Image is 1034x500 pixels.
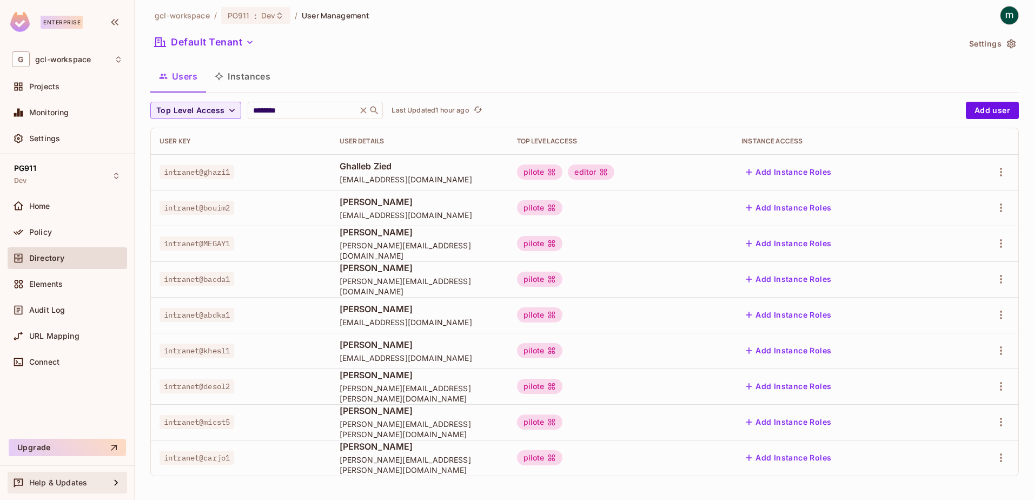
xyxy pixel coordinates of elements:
button: Add Instance Roles [741,199,836,216]
span: [PERSON_NAME] [340,339,500,351]
span: Dev [14,176,26,185]
span: URL Mapping [29,332,79,340]
button: Add Instance Roles [741,413,836,431]
li: / [214,10,217,21]
div: pilote [517,379,563,394]
span: [PERSON_NAME] [340,196,500,208]
span: [EMAIL_ADDRESS][DOMAIN_NAME] [340,317,500,327]
span: Connect [29,358,59,366]
span: [PERSON_NAME][EMAIL_ADDRESS][PERSON_NAME][DOMAIN_NAME] [340,419,500,439]
button: refresh [472,104,485,117]
span: Home [29,202,50,210]
span: intranet@micst5 [160,415,234,429]
span: Audit Log [29,306,65,314]
div: editor [568,165,614,180]
button: Add Instance Roles [741,271,836,288]
span: : [254,11,257,20]
span: intranet@bacda1 [160,272,234,286]
div: pilote [517,343,563,358]
button: Top Level Access [150,102,241,119]
span: [EMAIL_ADDRESS][DOMAIN_NAME] [340,174,500,185]
img: SReyMgAAAABJRU5ErkJggg== [10,12,30,32]
button: Instances [206,63,279,90]
span: intranet@khesl1 [160,344,234,358]
span: intranet@bouim2 [160,201,234,215]
button: Settings [965,35,1019,52]
span: intranet@MEGAY1 [160,236,234,251]
span: [PERSON_NAME][EMAIL_ADDRESS][DOMAIN_NAME] [340,240,500,261]
button: Add Instance Roles [741,306,836,324]
button: Add Instance Roles [741,235,836,252]
div: pilote [517,307,563,323]
span: User Management [302,10,369,21]
div: Top Level Access [517,137,725,146]
span: Workspace: gcl-workspace [35,55,91,64]
span: the active workspace [155,10,210,21]
span: [PERSON_NAME][EMAIL_ADDRESS][PERSON_NAME][DOMAIN_NAME] [340,455,500,475]
p: Last Updated 1 hour ago [392,106,469,115]
span: PG911 [228,10,250,21]
span: [EMAIL_ADDRESS][DOMAIN_NAME] [340,210,500,220]
div: pilote [517,200,563,215]
span: Elements [29,280,63,288]
div: pilote [517,165,563,180]
div: User Key [160,137,322,146]
span: intranet@desol2 [160,379,234,393]
span: intranet@ghazi1 [160,165,234,179]
button: Add Instance Roles [741,378,836,395]
button: Default Tenant [150,34,258,51]
span: [PERSON_NAME] [340,405,500,417]
span: [PERSON_NAME][EMAIL_ADDRESS][PERSON_NAME][DOMAIN_NAME] [340,383,500,404]
button: Add Instance Roles [741,449,836,466]
div: pilote [517,415,563,430]
span: Projects [29,82,59,91]
span: Top Level Access [156,104,224,117]
span: Settings [29,134,60,143]
button: Add Instance Roles [741,342,836,359]
span: intranet@carjo1 [160,451,234,465]
span: [PERSON_NAME] [340,226,500,238]
div: Instance Access [741,137,942,146]
div: User Details [340,137,500,146]
button: Upgrade [9,439,126,456]
span: Ghalleb Zied [340,160,500,172]
span: [PERSON_NAME][EMAIL_ADDRESS][DOMAIN_NAME] [340,276,500,297]
li: / [295,10,297,21]
div: pilote [517,236,563,251]
span: Help & Updates [29,478,87,487]
button: Add user [966,102,1019,119]
span: [PERSON_NAME] [340,369,500,381]
span: Policy [29,228,52,236]
div: pilote [517,272,563,287]
span: [EMAIL_ADDRESS][DOMAIN_NAME] [340,353,500,363]
div: pilote [517,450,563,465]
span: [PERSON_NAME] [340,262,500,274]
span: refresh [473,105,482,116]
span: G [12,51,30,67]
span: [PERSON_NAME] [340,440,500,452]
span: Directory [29,254,64,262]
div: Enterprise [41,16,83,29]
button: Add Instance Roles [741,163,836,181]
span: Click to refresh data [469,104,485,117]
span: Dev [261,10,275,21]
span: Monitoring [29,108,69,117]
button: Users [150,63,206,90]
span: intranet@abdka1 [160,308,234,322]
img: mathieu h [1000,6,1018,24]
span: PG911 [14,164,36,173]
span: [PERSON_NAME] [340,303,500,315]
